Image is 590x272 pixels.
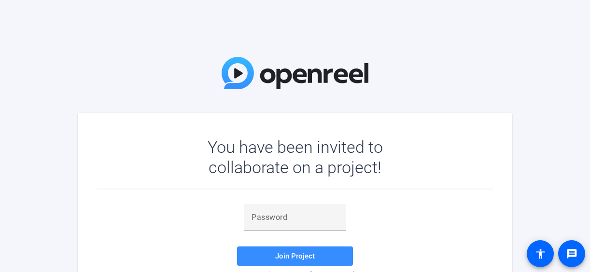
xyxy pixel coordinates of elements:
mat-icon: message [566,248,577,259]
img: OpenReel Logo [222,57,368,89]
span: Join Project [275,252,315,260]
mat-icon: accessibility [534,248,546,259]
div: You have been invited to collaborate on a project! [180,137,411,177]
input: Password [252,212,338,223]
button: Join Project [237,246,353,266]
